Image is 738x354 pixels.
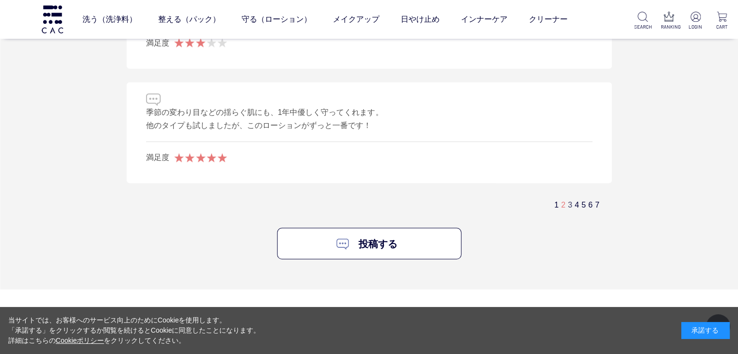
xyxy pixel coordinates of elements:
[461,6,508,33] a: インナーケア
[8,315,261,346] div: 当サイトでは、お客様へのサービス向上のためにCookieを使用します。 「承諾する」をクリックするか閲覧を続けるとCookieに同意したことになります。 詳細はこちらの をクリックしてください。
[146,152,169,163] div: 満足度
[581,201,586,209] a: 5
[333,6,379,33] a: メイクアップ
[554,201,558,209] a: 1
[146,106,592,132] div: 季節の変わり目などの揺らぐ肌にも、1年中優しく守ってくれます。 他のタイプも試しましたが、このローションがずっと一番です！
[277,228,461,259] a: 投稿する
[588,201,592,209] a: 6
[595,201,599,209] a: 7
[687,23,704,31] p: LOGIN
[687,12,704,31] a: LOGIN
[40,5,65,33] img: logo
[529,6,568,33] a: クリーナー
[634,12,651,31] a: SEARCH
[401,6,440,33] a: 日やけ止め
[574,201,579,209] a: 4
[242,6,312,33] a: 守る（ローション）
[661,23,678,31] p: RANKING
[82,6,137,33] a: 洗う（洗浄料）
[681,322,730,339] div: 承諾する
[713,12,730,31] a: CART
[561,201,565,209] span: 2
[158,6,220,33] a: 整える（パック）
[568,201,572,209] a: 3
[634,23,651,31] p: SEARCH
[56,337,104,344] a: Cookieポリシー
[661,12,678,31] a: RANKING
[713,23,730,31] p: CART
